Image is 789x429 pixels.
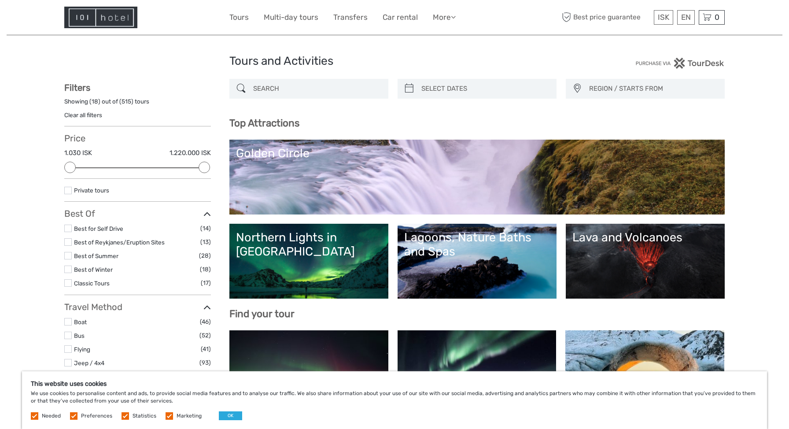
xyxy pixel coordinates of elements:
[236,230,382,259] div: Northern Lights in [GEOGRAPHIC_DATA]
[201,278,211,288] span: (17)
[22,371,767,429] div: We use cookies to personalise content and ads, to provide social media features and to analyse ou...
[199,251,211,261] span: (28)
[31,380,758,388] h5: This website uses cookies
[404,230,550,292] a: Lagoons, Nature Baths and Spas
[200,237,211,247] span: (13)
[64,97,211,111] div: Showing ( ) out of ( ) tours
[572,230,718,292] a: Lava and Volcanoes
[64,133,211,144] h3: Price
[572,230,718,244] div: Lava and Volcanoes
[74,280,110,287] a: Classic Tours
[201,344,211,354] span: (41)
[74,187,109,194] a: Private tours
[64,82,90,93] strong: Filters
[236,146,718,208] a: Golden Circle
[333,11,368,24] a: Transfers
[658,13,669,22] span: ISK
[219,411,242,420] button: OK
[74,346,90,353] a: Flying
[229,117,299,129] b: Top Attractions
[12,15,100,22] p: We're away right now. Please check back later!
[236,230,382,292] a: Northern Lights in [GEOGRAPHIC_DATA]
[200,317,211,327] span: (46)
[74,239,165,246] a: Best of Reykjanes/Eruption Sites
[64,208,211,219] h3: Best Of
[74,252,118,259] a: Best of Summer
[74,266,113,273] a: Best of Winter
[199,330,211,340] span: (52)
[64,7,137,28] img: Hotel Information
[170,148,211,158] label: 1.220.000 ISK
[64,302,211,312] h3: Travel Method
[229,54,560,68] h1: Tours and Activities
[250,81,384,96] input: SEARCH
[200,223,211,233] span: (14)
[64,111,102,118] a: Clear all filters
[42,412,61,420] label: Needed
[200,264,211,274] span: (18)
[81,412,112,420] label: Preferences
[92,97,98,106] label: 18
[585,81,720,96] button: REGION / STARTS FROM
[133,412,156,420] label: Statistics
[74,332,85,339] a: Bus
[101,14,112,24] button: Open LiveChat chat widget
[433,11,456,24] a: More
[404,230,550,259] div: Lagoons, Nature Baths and Spas
[74,359,104,366] a: Jeep / 4x4
[560,10,652,25] span: Best price guarantee
[236,146,718,160] div: Golden Circle
[199,358,211,368] span: (93)
[418,81,552,96] input: SELECT DATES
[264,11,318,24] a: Multi-day tours
[177,412,202,420] label: Marketing
[64,148,92,158] label: 1.030 ISK
[74,225,123,232] a: Best for Self Drive
[122,97,131,106] label: 515
[74,318,87,325] a: Boat
[383,11,418,24] a: Car rental
[229,11,249,24] a: Tours
[229,308,295,320] b: Find your tour
[713,13,721,22] span: 0
[677,10,695,25] div: EN
[635,58,725,69] img: PurchaseViaTourDesk.png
